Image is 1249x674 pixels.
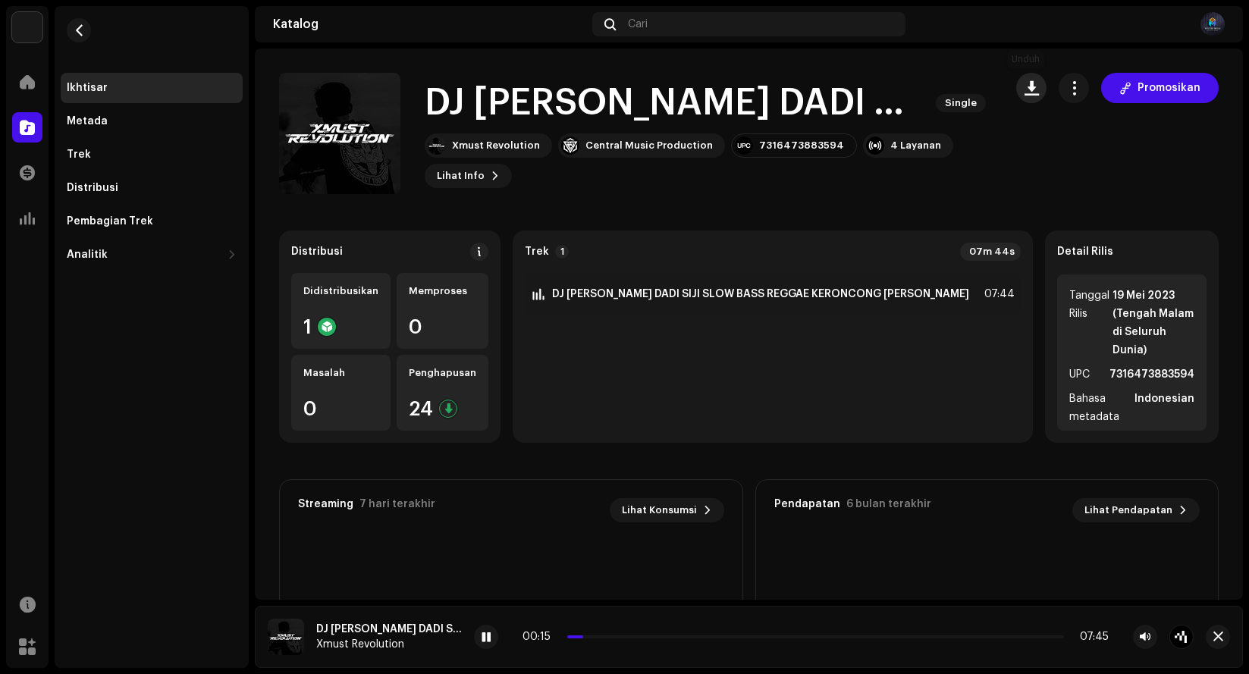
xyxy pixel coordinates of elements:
span: Lihat Pendapatan [1084,495,1172,525]
re-m-nav-item: Metada [61,106,243,136]
strong: 19 Mei 2023 (Tengah Malam di Seluruh Dunia) [1112,287,1194,359]
h1: DJ [PERSON_NAME] DADI SIJI SLOW BASS REGGAE KERONCONG [PERSON_NAME] [425,79,924,127]
button: Lihat Info [425,164,512,188]
div: Trek [67,149,91,161]
span: Lihat Konsumsi [622,495,697,525]
span: UPC [1069,365,1090,384]
strong: Trek [525,246,549,258]
span: Bahasa metadata [1069,390,1131,426]
div: 07:44 [981,285,1015,303]
strong: 7316473883594 [1109,365,1194,384]
div: DJ [PERSON_NAME] DADI SIJI SLOW BASS REGGAE KERONCONG [PERSON_NAME] [316,623,462,635]
img: 64f15ab7-a28a-4bb5-a164-82594ec98160 [12,12,42,42]
span: Tanggal Rilis [1069,287,1109,359]
button: Lihat Konsumsi [610,498,724,522]
re-m-nav-item: Trek [61,140,243,170]
re-m-nav-item: Ikhtisar [61,73,243,103]
re-m-nav-item: Pembagian Trek [61,206,243,237]
div: Streaming [298,498,353,510]
span: Lihat Info [437,161,485,191]
div: Pembagian Trek [67,215,153,227]
div: Distribusi [291,246,343,258]
div: Distribusi [67,182,118,194]
div: 07:45 [1070,631,1109,643]
div: 6 bulan terakhir [846,498,931,510]
div: Pendapatan [774,498,840,510]
div: 07m 44s [960,243,1021,261]
div: Central Music Production [585,140,713,152]
div: Penghapusan [409,367,476,379]
div: Analitik [67,249,108,261]
p-badge: 1 [555,245,569,259]
div: Didistribusikan [303,285,378,297]
re-m-nav-item: Distribusi [61,173,243,203]
img: acbe2e80-c858-475d-a24d-d8bb79ce95c8 [268,619,304,655]
strong: Detail Rilis [1057,246,1113,258]
div: Memproses [409,285,476,297]
button: Lihat Pendapatan [1072,498,1200,522]
div: Ikhtisar [67,82,108,94]
div: Xmust Revolution [316,638,462,650]
div: Masalah [303,367,378,379]
div: Metada [67,115,108,127]
div: 7316473883594 [759,140,844,152]
span: Promosikan [1138,73,1200,103]
div: 00:15 [523,631,561,643]
strong: Indonesian [1134,390,1194,426]
img: 60b6db7b-c5d3-4588-afa3-9c239d7ac813 [1200,12,1225,36]
div: Xmust Revolution [452,140,540,152]
re-m-nav-dropdown: Analitik [61,240,243,270]
img: bd143c9a-d6b2-4d0a-8e12-5b9dc53da285 [428,136,446,155]
img: 549fe493-5cc7-4275-be67-b5d157f94793 [561,136,579,155]
div: 4 Layanan [890,140,941,152]
span: Single [936,94,986,112]
div: Katalog [273,18,586,30]
div: 7 hari terakhir [359,498,435,510]
button: Promosikan [1101,73,1219,103]
span: Cari [628,18,648,30]
strong: DJ [PERSON_NAME] DADI SIJI SLOW BASS REGGAE KERONCONG [PERSON_NAME] [552,288,969,300]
